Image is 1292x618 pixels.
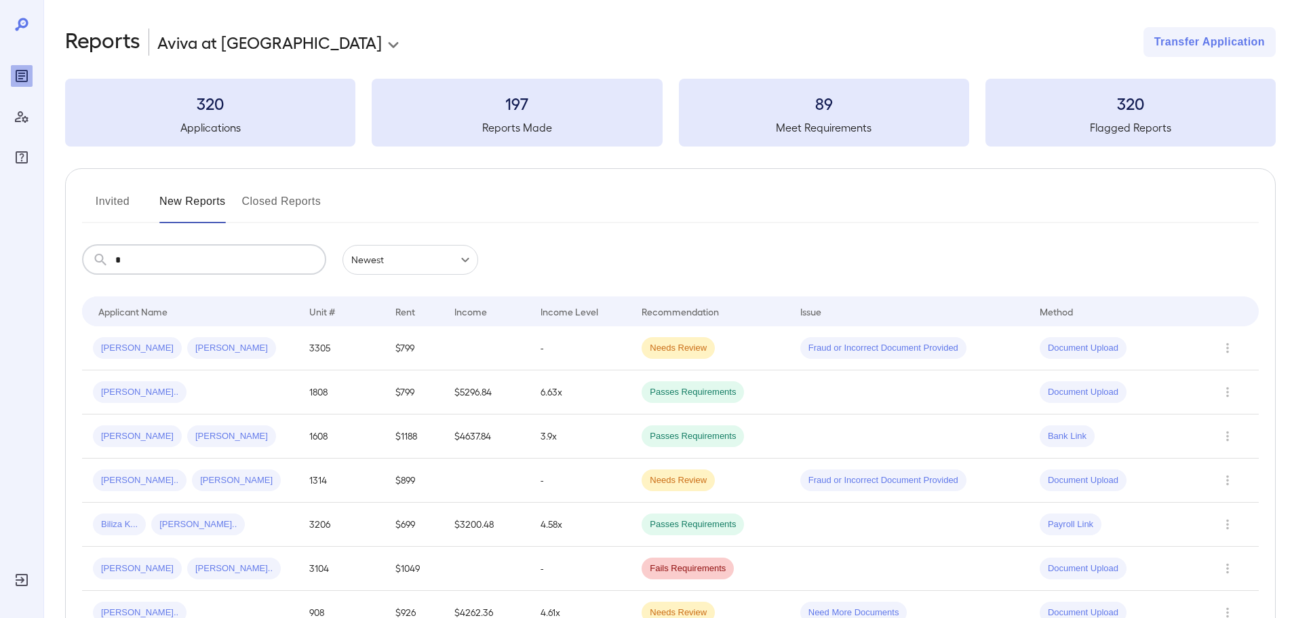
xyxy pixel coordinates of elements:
td: $799 [385,326,444,370]
div: Unit # [309,303,335,320]
td: 4.58x [530,503,631,547]
h3: 320 [65,92,355,114]
div: Recommendation [642,303,719,320]
span: Bank Link [1040,430,1095,443]
td: - [530,547,631,591]
span: [PERSON_NAME] [93,342,182,355]
button: Closed Reports [242,191,321,223]
h5: Reports Made [372,119,662,136]
td: - [530,326,631,370]
span: Needs Review [642,474,715,487]
td: 1808 [298,370,385,414]
span: Passes Requirements [642,518,744,531]
button: Row Actions [1217,425,1238,447]
td: $5296.84 [444,370,530,414]
h5: Applications [65,119,355,136]
h5: Meet Requirements [679,119,969,136]
span: Fraud or Incorrect Document Provided [800,342,966,355]
div: Issue [800,303,822,320]
span: Fraud or Incorrect Document Provided [800,474,966,487]
span: [PERSON_NAME] [192,474,281,487]
summary: 320Applications197Reports Made89Meet Requirements320Flagged Reports [65,79,1276,147]
div: FAQ [11,147,33,168]
td: $3200.48 [444,503,530,547]
td: 6.63x [530,370,631,414]
button: New Reports [159,191,226,223]
span: Document Upload [1040,474,1127,487]
td: 1608 [298,414,385,459]
div: Manage Users [11,106,33,128]
span: Passes Requirements [642,386,744,399]
td: $899 [385,459,444,503]
span: Document Upload [1040,342,1127,355]
span: Needs Review [642,342,715,355]
h3: 320 [985,92,1276,114]
div: Reports [11,65,33,87]
td: 3.9x [530,414,631,459]
div: Log Out [11,569,33,591]
span: Document Upload [1040,562,1127,575]
td: $1049 [385,547,444,591]
div: Income [454,303,487,320]
button: Row Actions [1217,558,1238,579]
span: Biliza K... [93,518,146,531]
div: Method [1040,303,1073,320]
span: [PERSON_NAME] [93,562,182,575]
span: [PERSON_NAME].. [93,474,187,487]
span: [PERSON_NAME] [187,430,276,443]
span: Payroll Link [1040,518,1101,531]
span: [PERSON_NAME] [187,342,276,355]
h3: 197 [372,92,662,114]
td: 3305 [298,326,385,370]
span: Document Upload [1040,386,1127,399]
td: $699 [385,503,444,547]
span: [PERSON_NAME].. [151,518,245,531]
span: Fails Requirements [642,562,734,575]
div: Newest [342,245,478,275]
button: Row Actions [1217,469,1238,491]
td: - [530,459,631,503]
button: Row Actions [1217,514,1238,535]
span: Passes Requirements [642,430,744,443]
button: Row Actions [1217,381,1238,403]
div: Rent [395,303,417,320]
td: $799 [385,370,444,414]
p: Aviva at [GEOGRAPHIC_DATA] [157,31,382,53]
span: [PERSON_NAME].. [93,386,187,399]
button: Transfer Application [1143,27,1276,57]
h3: 89 [679,92,969,114]
h5: Flagged Reports [985,119,1276,136]
td: $4637.84 [444,414,530,459]
td: 3206 [298,503,385,547]
button: Invited [82,191,143,223]
div: Applicant Name [98,303,168,320]
h2: Reports [65,27,140,57]
td: 3104 [298,547,385,591]
span: [PERSON_NAME].. [187,562,281,575]
span: [PERSON_NAME] [93,430,182,443]
td: 1314 [298,459,385,503]
div: Income Level [541,303,598,320]
button: Row Actions [1217,337,1238,359]
td: $1188 [385,414,444,459]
